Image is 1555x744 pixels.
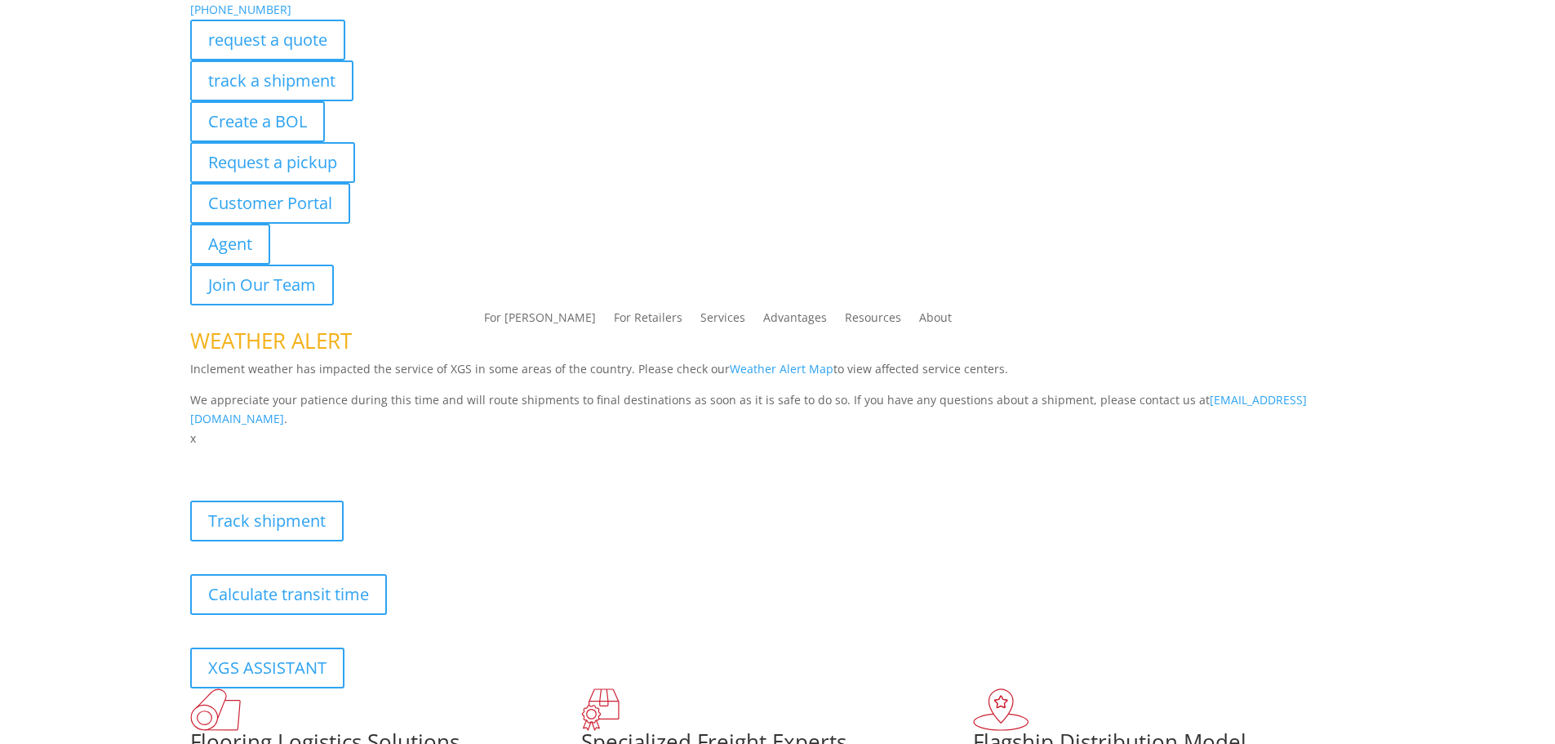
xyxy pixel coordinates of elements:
p: We appreciate your patience during this time and will route shipments to final destinations as so... [190,390,1366,430]
a: Calculate transit time [190,574,387,615]
b: Visibility, transparency, and control for your entire supply chain. [190,451,554,466]
p: x [190,429,1366,448]
a: Join Our Team [190,265,334,305]
a: Resources [845,312,901,330]
a: Services [700,312,745,330]
a: Weather Alert Map [730,361,833,376]
a: For Retailers [614,312,682,330]
a: About [919,312,952,330]
img: xgs-icon-flagship-distribution-model-red [973,688,1029,731]
a: Customer Portal [190,183,350,224]
a: Create a BOL [190,101,325,142]
a: For [PERSON_NAME] [484,312,596,330]
img: xgs-icon-total-supply-chain-intelligence-red [190,688,241,731]
a: Advantages [763,312,827,330]
a: Request a pickup [190,142,355,183]
a: request a quote [190,20,345,60]
span: WEATHER ALERT [190,326,352,355]
a: [PHONE_NUMBER] [190,2,291,17]
a: Agent [190,224,270,265]
p: Inclement weather has impacted the service of XGS in some areas of the country. Please check our ... [190,359,1366,390]
a: track a shipment [190,60,353,101]
a: Track shipment [190,501,344,541]
img: xgs-icon-focused-on-flooring-red [581,688,620,731]
a: XGS ASSISTANT [190,648,344,688]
